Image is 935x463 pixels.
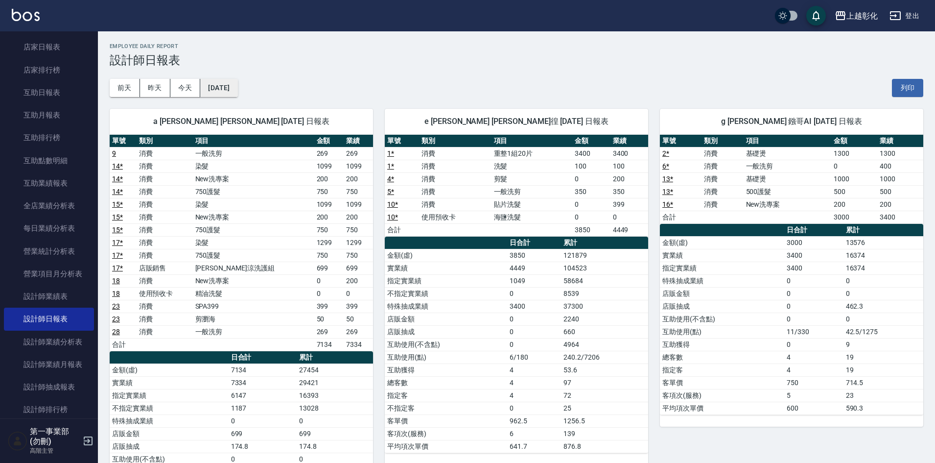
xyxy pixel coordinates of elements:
[385,427,507,440] td: 客項次(服務)
[572,147,610,160] td: 3400
[572,198,610,211] td: 0
[193,211,314,223] td: New洗專案
[507,427,561,440] td: 6
[137,325,193,338] td: 消費
[314,198,344,211] td: 1099
[137,172,193,185] td: 消費
[110,135,137,147] th: 單號
[297,414,373,427] td: 0
[112,315,120,323] a: 23
[843,364,923,376] td: 19
[170,79,201,97] button: 今天
[229,351,297,364] th: 日合計
[784,364,843,376] td: 4
[843,274,923,287] td: 0
[137,274,193,287] td: 消費
[507,364,561,376] td: 4
[385,389,507,402] td: 指定客
[610,223,648,236] td: 4449
[610,211,648,223] td: 0
[886,7,923,25] button: 登出
[344,147,373,160] td: 269
[314,185,344,198] td: 750
[229,376,297,389] td: 7334
[610,172,648,185] td: 200
[4,217,94,240] a: 每日業績分析表
[572,211,610,223] td: 0
[110,79,140,97] button: 前天
[193,300,314,313] td: SPA399
[385,440,507,453] td: 平均項次單價
[784,325,843,338] td: 11/330
[572,185,610,198] td: 350
[193,313,314,325] td: 剪瀏海
[385,300,507,313] td: 特殊抽成業績
[784,274,843,287] td: 0
[137,236,193,249] td: 消費
[4,172,94,195] a: 互助業績報表
[137,249,193,262] td: 消費
[344,211,373,223] td: 200
[843,376,923,389] td: 714.5
[314,172,344,185] td: 200
[672,117,912,126] span: g [PERSON_NAME] 鏹哥AI [DATE] 日報表
[843,224,923,237] th: 累計
[344,172,373,185] td: 200
[784,389,843,402] td: 5
[193,236,314,249] td: 染髮
[660,224,923,415] table: a dense table
[491,160,573,172] td: 洗髮
[110,364,229,376] td: 金額(虛)
[660,402,784,414] td: 平均項次單價
[314,160,344,172] td: 1099
[229,427,297,440] td: 699
[507,313,561,325] td: 0
[843,389,923,402] td: 23
[193,185,314,198] td: 750護髮
[610,135,648,147] th: 業績
[314,325,344,338] td: 269
[572,223,610,236] td: 3850
[137,135,193,147] th: 類別
[314,236,344,249] td: 1299
[660,313,784,325] td: 互助使用(不含點)
[344,135,373,147] th: 業績
[397,117,636,126] span: e [PERSON_NAME] [PERSON_NAME]徨 [DATE] 日報表
[572,172,610,185] td: 0
[660,338,784,351] td: 互助獲得
[30,446,80,455] p: 高階主管
[744,135,831,147] th: 項目
[193,147,314,160] td: 一般洗剪
[507,389,561,402] td: 4
[110,427,229,440] td: 店販金額
[385,287,507,300] td: 不指定實業績
[385,351,507,364] td: 互助使用(點)
[561,376,648,389] td: 97
[385,325,507,338] td: 店販抽成
[385,249,507,262] td: 金額(虛)
[385,338,507,351] td: 互助使用(不含點)
[701,135,743,147] th: 類別
[507,249,561,262] td: 3850
[419,172,491,185] td: 消費
[507,300,561,313] td: 3400
[660,325,784,338] td: 互助使用(點)
[572,135,610,147] th: 金額
[385,376,507,389] td: 總客數
[561,262,648,274] td: 104523
[344,185,373,198] td: 750
[4,36,94,58] a: 店家日報表
[491,211,573,223] td: 海鹽洗髮
[137,147,193,160] td: 消費
[877,185,923,198] td: 500
[344,274,373,287] td: 200
[877,135,923,147] th: 業績
[892,79,923,97] button: 列印
[843,313,923,325] td: 0
[784,351,843,364] td: 4
[4,240,94,263] a: 營業統計分析表
[572,160,610,172] td: 100
[110,440,229,453] td: 店販抽成
[4,126,94,149] a: 互助排行榜
[507,338,561,351] td: 0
